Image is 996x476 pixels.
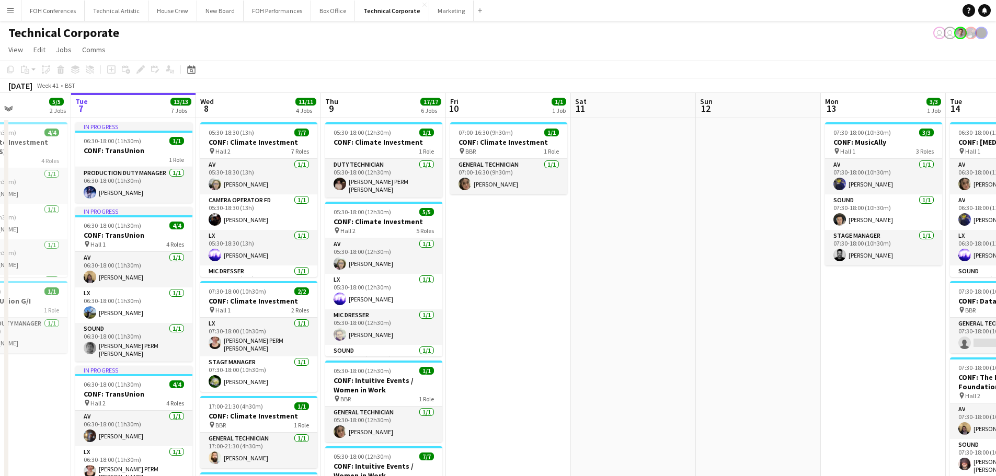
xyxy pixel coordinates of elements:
span: View [8,45,23,54]
app-user-avatar: Vaida Pikzirne [933,27,946,39]
div: [DATE] [8,80,32,91]
a: View [4,43,27,56]
button: Technical Artistic [85,1,148,21]
a: Edit [29,43,50,56]
button: Box Office [311,1,355,21]
button: Technical Corporate [355,1,429,21]
button: New Board [197,1,244,21]
button: FOH Conferences [21,1,85,21]
button: House Crew [148,1,197,21]
app-user-avatar: Zubair PERM Dhalla [965,27,977,39]
span: Jobs [56,45,72,54]
span: Comms [82,45,106,54]
app-user-avatar: Gabrielle Barr [975,27,988,39]
h1: Technical Corporate [8,25,119,41]
span: Edit [33,45,45,54]
a: Jobs [52,43,76,56]
app-user-avatar: Tom PERM Jeyes [954,27,967,39]
button: FOH Performances [244,1,311,21]
button: Marketing [429,1,474,21]
span: Week 41 [35,82,61,89]
div: BST [65,82,75,89]
a: Comms [78,43,110,56]
app-user-avatar: Visitor Services [944,27,956,39]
